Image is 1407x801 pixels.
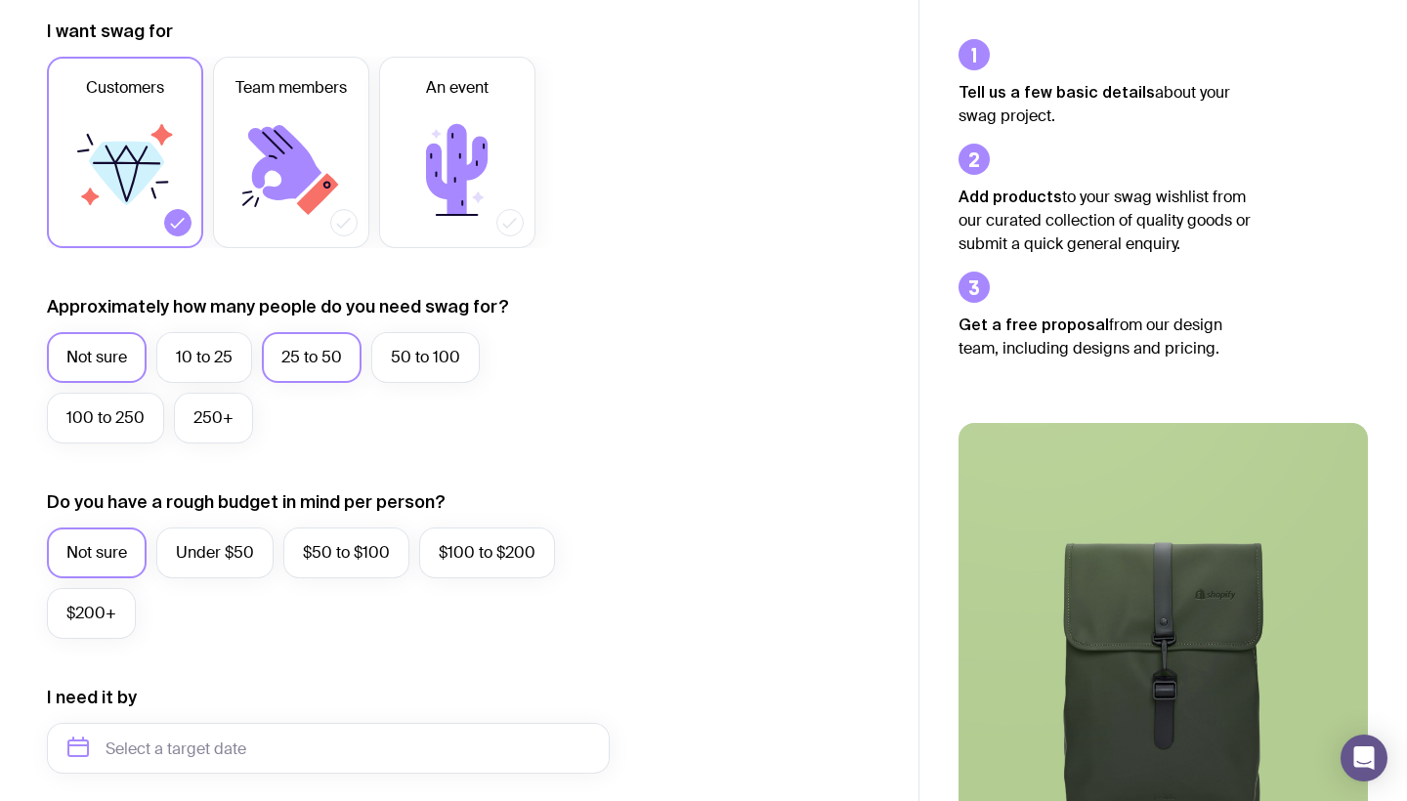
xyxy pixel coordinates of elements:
label: I want swag for [47,20,173,43]
label: $200+ [47,588,136,639]
strong: Get a free proposal [959,316,1109,333]
p: from our design team, including designs and pricing. [959,313,1252,360]
label: Under $50 [156,527,274,578]
label: 100 to 250 [47,393,164,443]
div: Open Intercom Messenger [1341,735,1387,781]
label: $50 to $100 [283,527,409,578]
label: 10 to 25 [156,332,252,383]
strong: Tell us a few basic details [959,83,1155,101]
span: Customers [86,76,164,100]
input: Select a target date [47,723,610,774]
label: $100 to $200 [419,527,555,578]
span: Team members [235,76,347,100]
label: 250+ [174,393,253,443]
label: I need it by [47,686,137,709]
label: Not sure [47,332,147,383]
label: Not sure [47,527,147,578]
p: about your swag project. [959,80,1252,128]
label: 25 to 50 [262,332,362,383]
label: Do you have a rough budget in mind per person? [47,490,446,514]
p: to your swag wishlist from our curated collection of quality goods or submit a quick general enqu... [959,185,1252,256]
label: 50 to 100 [371,332,480,383]
span: An event [426,76,489,100]
label: Approximately how many people do you need swag for? [47,295,509,318]
strong: Add products [959,188,1062,205]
